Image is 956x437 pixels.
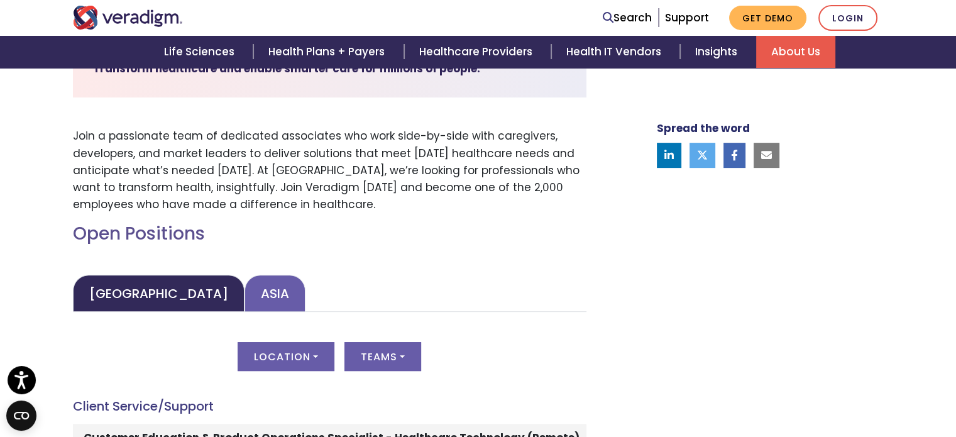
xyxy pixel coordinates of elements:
[238,342,334,371] button: Location
[149,36,253,68] a: Life Sciences
[73,128,586,213] p: Join a passionate team of dedicated associates who work side-by-side with caregivers, developers,...
[680,36,756,68] a: Insights
[756,36,835,68] a: About Us
[665,10,709,25] a: Support
[93,61,480,76] strong: Transform healthcare and enable smarter care for millions of people.
[73,275,244,312] a: [GEOGRAPHIC_DATA]
[657,121,750,136] strong: Spread the word
[729,6,806,30] a: Get Demo
[6,401,36,431] button: Open CMP widget
[253,36,404,68] a: Health Plans + Payers
[818,5,877,31] a: Login
[551,36,680,68] a: Health IT Vendors
[404,36,551,68] a: Healthcare Providers
[603,9,652,26] a: Search
[73,223,586,245] h2: Open Positions
[244,275,305,312] a: Asia
[73,399,586,414] h4: Client Service/Support
[344,342,421,371] button: Teams
[73,6,183,30] img: Veradigm logo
